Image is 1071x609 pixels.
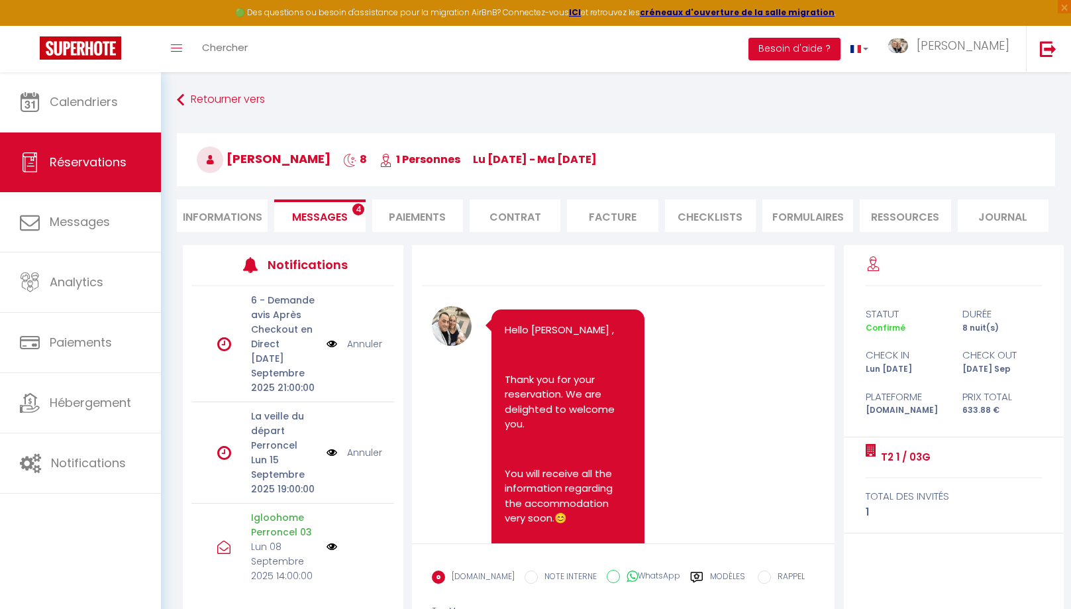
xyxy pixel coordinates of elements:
label: Modèles [710,571,745,594]
a: ICI [569,7,581,18]
p: 6 - Demande avis Après Checkout en Direct [251,293,318,351]
img: Super Booking [40,36,121,60]
div: Plateforme [857,389,954,405]
span: Paiements [50,334,112,351]
label: WhatsApp [620,570,680,584]
span: Réservations [50,154,127,170]
h3: Notifications [268,250,352,280]
div: durée [954,306,1050,322]
div: statut [857,306,954,322]
div: Lun [DATE] [857,363,954,376]
div: [DOMAIN_NAME] [857,404,954,417]
span: [PERSON_NAME] [197,150,331,167]
label: NOTE INTERNE [538,571,597,585]
a: Annuler [347,337,382,351]
p: Igloohome Perroncel 03 [251,510,318,539]
p: La veille du départ Perroncel [251,409,318,453]
a: T2 1 / 03G [876,449,931,465]
div: total des invités [866,488,1042,504]
li: Journal [958,199,1048,232]
span: 8 [343,152,367,167]
a: Retourner vers [177,88,1055,112]
span: 1 Personnes [380,152,460,167]
p: Hello [PERSON_NAME] , [505,323,632,338]
span: lu [DATE] - ma [DATE] [473,152,597,167]
li: Contrat [470,199,560,232]
div: 8 nuit(s) [954,322,1050,335]
a: ... [PERSON_NAME] [878,26,1026,72]
p: Thank you for your reservation. We are delighted to welcome you. [505,372,632,432]
span: Calendriers [50,93,118,110]
span: Hébergement [50,394,131,411]
a: Annuler [347,445,382,460]
div: 633.88 € [954,404,1050,417]
div: [DATE] Sep [954,363,1050,376]
li: Ressources [860,199,950,232]
span: Analytics [50,274,103,290]
span: 4 [352,203,364,215]
img: 17075132797708.jpeg [432,306,472,346]
p: [DATE] Septembre 2025 21:00:00 [251,351,318,395]
div: check out [954,347,1050,363]
a: créneaux d'ouverture de la salle migration [640,7,835,18]
p: Lun 15 Septembre 2025 19:00:00 [251,453,318,496]
span: Notifications [51,455,126,471]
img: logout [1040,40,1056,57]
li: Informations [177,199,268,232]
label: [DOMAIN_NAME] [445,571,515,585]
label: RAPPEL [771,571,805,585]
span: Messages [292,209,348,225]
span: Chercher [202,40,248,54]
button: Besoin d'aide ? [748,38,841,60]
img: NO IMAGE [327,541,337,552]
li: FORMULAIRES [762,199,853,232]
li: Paiements [372,199,463,232]
a: Chercher [192,26,258,72]
img: NO IMAGE [327,445,337,460]
li: Facture [567,199,658,232]
div: check in [857,347,954,363]
div: Prix total [954,389,1050,405]
img: NO IMAGE [327,337,337,351]
p: Lun 08 Septembre 2025 14:00:00 [251,539,318,583]
img: ... [888,38,908,54]
p: You will receive all the information regarding the accommodation very soon.😊 [505,467,632,526]
li: CHECKLISTS [665,199,756,232]
span: [PERSON_NAME] [917,37,1009,54]
div: 1 [866,504,1042,520]
span: Confirmé [866,322,905,333]
span: Messages [50,213,110,230]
